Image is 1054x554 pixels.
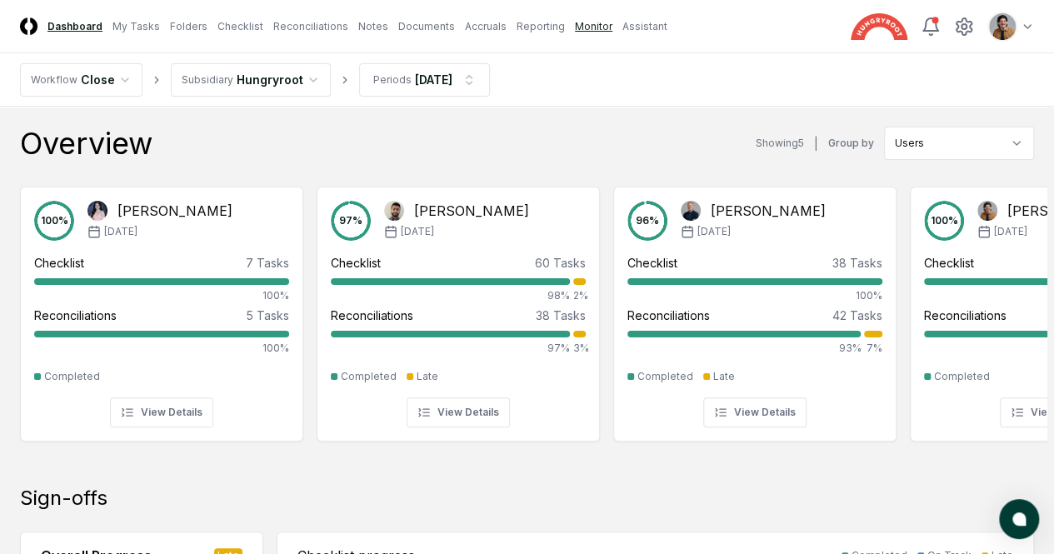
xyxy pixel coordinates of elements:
[999,499,1039,539] button: atlas-launcher
[341,369,397,384] div: Completed
[828,138,874,148] label: Group by
[331,307,413,324] div: Reconciliations
[637,369,693,384] div: Completed
[977,201,997,221] img: Steve Murphy
[20,63,490,97] nav: breadcrumb
[535,254,586,272] div: 60 Tasks
[359,63,490,97] button: Periods[DATE]
[814,135,818,152] div: |
[924,254,974,272] div: Checklist
[627,288,882,303] div: 100%
[989,13,1016,40] img: ACg8ocIj8Ed1971QfF93IUVvJX6lPm3y0CRToLvfAg4p8TYQk6NAZIo=s96-c
[20,127,152,160] div: Overview
[331,254,381,272] div: Checklist
[246,254,289,272] div: 7 Tasks
[414,201,529,221] div: [PERSON_NAME]
[247,307,289,324] div: 5 Tasks
[994,224,1027,239] span: [DATE]
[217,19,263,34] a: Checklist
[110,397,213,427] button: View Details
[358,19,388,34] a: Notes
[104,224,137,239] span: [DATE]
[407,397,510,427] button: View Details
[417,369,438,384] div: Late
[622,19,667,34] a: Assistant
[182,72,233,87] div: Subsidiary
[864,341,882,356] div: 7%
[31,72,77,87] div: Workflow
[112,19,160,34] a: My Tasks
[536,307,586,324] div: 38 Tasks
[44,369,100,384] div: Completed
[170,19,207,34] a: Folders
[575,19,612,34] a: Monitor
[47,19,102,34] a: Dashboard
[373,72,412,87] div: Periods
[756,136,804,151] div: Showing 5
[517,19,565,34] a: Reporting
[34,288,289,303] div: 100%
[627,307,710,324] div: Reconciliations
[384,201,404,221] img: Imran Elahi
[681,201,701,221] img: Jim Bulger
[713,369,735,384] div: Late
[317,173,600,442] a: 97%Imran Elahi[PERSON_NAME][DATE]Checklist60 Tasks98%2%Reconciliations38 Tasks97%3%CompletedLateV...
[398,19,455,34] a: Documents
[20,485,1034,512] div: Sign-offs
[832,254,882,272] div: 38 Tasks
[34,254,84,272] div: Checklist
[331,341,570,356] div: 97%
[34,341,289,356] div: 100%
[711,201,826,221] div: [PERSON_NAME]
[573,341,586,356] div: 3%
[331,288,570,303] div: 98%
[465,19,507,34] a: Accruals
[627,254,677,272] div: Checklist
[20,17,37,35] img: Logo
[934,369,990,384] div: Completed
[697,224,731,239] span: [DATE]
[415,71,452,88] div: [DATE]
[273,19,348,34] a: Reconciliations
[924,307,1007,324] div: Reconciliations
[117,201,232,221] div: [PERSON_NAME]
[832,307,882,324] div: 42 Tasks
[851,13,907,40] img: Hungryroot logo
[627,341,861,356] div: 93%
[87,201,107,221] img: Gaile De Leon
[20,173,303,442] a: 100%Gaile De Leon[PERSON_NAME][DATE]Checklist7 Tasks100%Reconciliations5 Tasks100%CompletedView D...
[573,288,586,303] div: 2%
[703,397,807,427] button: View Details
[613,173,897,442] a: 96%Jim Bulger[PERSON_NAME][DATE]Checklist38 Tasks100%Reconciliations42 Tasks93%7%CompletedLateVie...
[34,307,117,324] div: Reconciliations
[401,224,434,239] span: [DATE]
